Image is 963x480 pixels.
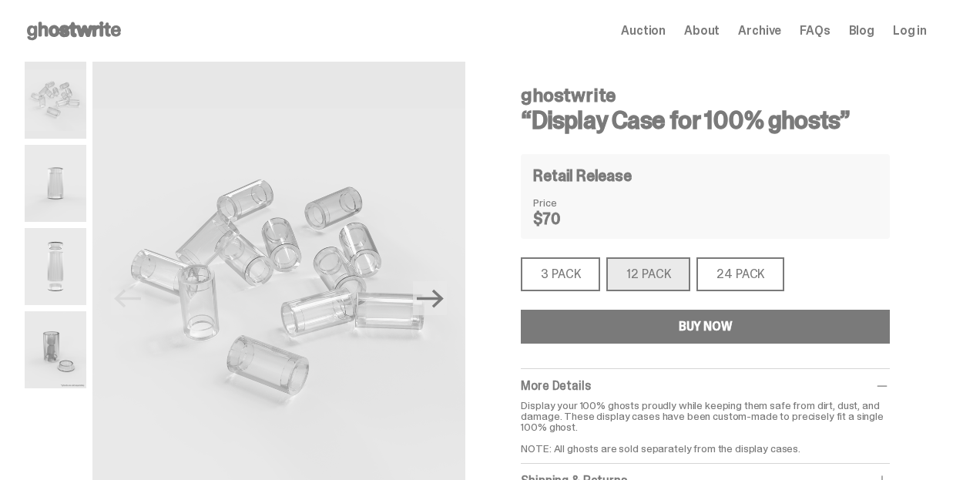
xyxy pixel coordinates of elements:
[521,86,890,105] h4: ghostwrite
[521,378,590,394] span: More Details
[696,257,784,291] div: 24 PACK
[684,25,720,37] a: About
[25,311,86,388] img: display%20case%20example.png
[738,25,781,37] a: Archive
[533,168,631,183] h4: Retail Release
[521,108,890,133] h3: “Display Case for 100% ghosts”
[800,25,830,37] a: FAQs
[25,62,86,139] img: display%20cases%2012.png
[533,211,610,227] dd: $70
[521,310,890,344] button: BUY NOW
[25,228,86,305] img: display%20case%20open.png
[606,257,690,291] div: 12 PACK
[413,281,447,315] button: Next
[521,257,600,291] div: 3 PACK
[849,25,874,37] a: Blog
[521,400,890,454] p: Display your 100% ghosts proudly while keeping them safe from dirt, dust, and damage. These displ...
[533,197,610,208] dt: Price
[893,25,927,37] a: Log in
[679,321,733,333] div: BUY NOW
[25,145,86,222] img: display%20case%201.png
[621,25,666,37] a: Auction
